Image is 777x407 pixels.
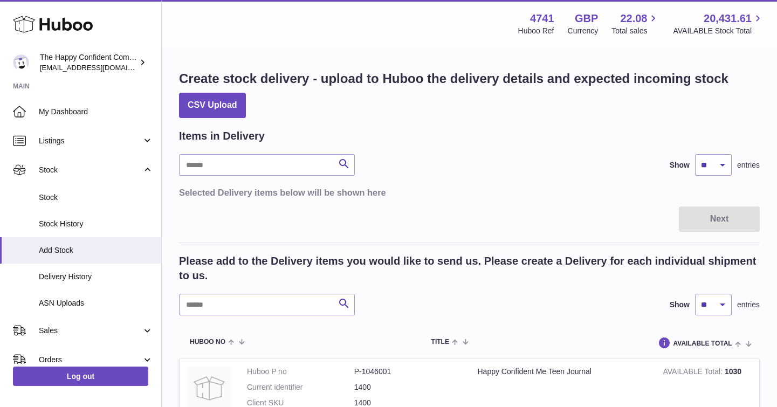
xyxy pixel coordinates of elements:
[568,26,599,36] div: Currency
[663,367,725,378] strong: AVAILABLE Total
[39,192,153,203] span: Stock
[179,93,246,118] button: CSV Upload
[670,300,690,310] label: Show
[190,339,225,346] span: Huboo no
[39,326,142,336] span: Sales
[354,382,462,392] dd: 1400
[39,136,142,146] span: Listings
[39,245,153,256] span: Add Stock
[39,298,153,308] span: ASN Uploads
[39,219,153,229] span: Stock History
[530,11,554,26] strong: 4741
[247,382,354,392] dt: Current identifier
[704,11,752,26] span: 20,431.61
[737,160,760,170] span: entries
[40,63,159,72] span: [EMAIL_ADDRESS][DOMAIN_NAME]
[13,54,29,71] img: contact@happyconfident.com
[13,367,148,386] a: Log out
[179,254,760,283] h2: Please add to the Delivery items you would like to send us. Please create a Delivery for each ind...
[179,70,728,87] h1: Create stock delivery - upload to Huboo the delivery details and expected incoming stock
[611,26,659,36] span: Total sales
[575,11,598,26] strong: GBP
[40,52,137,73] div: The Happy Confident Company
[673,26,764,36] span: AVAILABLE Stock Total
[611,11,659,36] a: 22.08 Total sales
[670,160,690,170] label: Show
[39,272,153,282] span: Delivery History
[518,26,554,36] div: Huboo Ref
[39,165,142,175] span: Stock
[39,355,142,365] span: Orders
[431,339,449,346] span: Title
[179,129,265,143] h2: Items in Delivery
[39,107,153,117] span: My Dashboard
[673,11,764,36] a: 20,431.61 AVAILABLE Stock Total
[620,11,647,26] span: 22.08
[354,367,462,377] dd: P-1046001
[247,367,354,377] dt: Huboo P no
[737,300,760,310] span: entries
[673,340,732,347] span: AVAILABLE Total
[179,187,760,198] h3: Selected Delivery items below will be shown here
